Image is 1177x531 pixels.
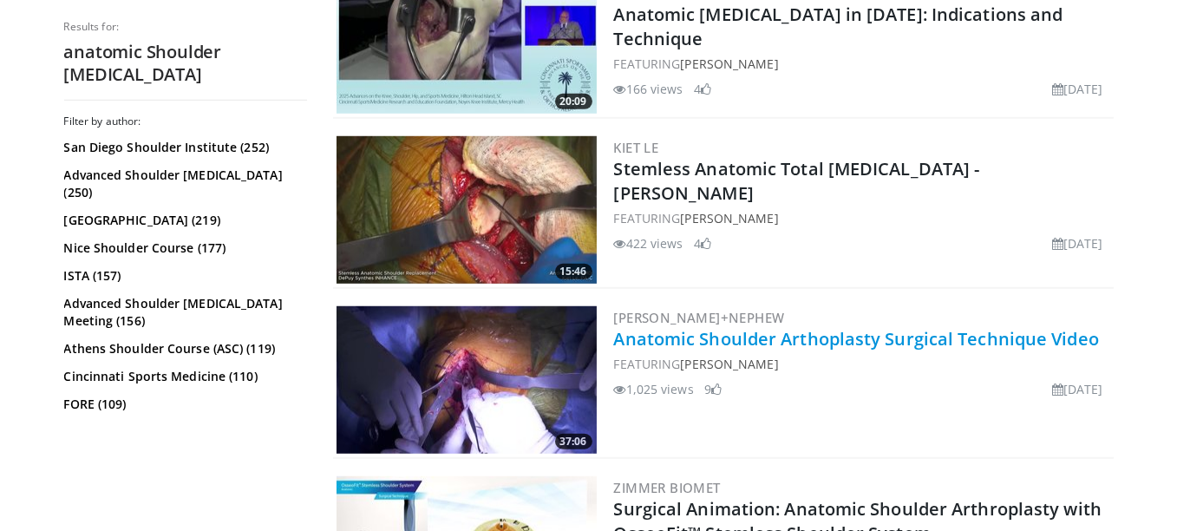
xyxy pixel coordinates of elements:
[64,267,303,285] a: ISTA (157)
[680,210,778,226] a: [PERSON_NAME]
[555,94,592,109] span: 20:09
[614,380,694,398] li: 1,025 views
[614,327,1099,351] a: Anatomic Shoulder Arthoplasty Surgical Technique Video
[64,368,303,385] a: Cincinnati Sports Medicine (110)
[64,212,303,229] a: [GEOGRAPHIC_DATA] (219)
[1052,80,1103,98] li: [DATE]
[1052,380,1103,398] li: [DATE]
[614,479,721,496] a: Zimmer Biomet
[64,167,303,201] a: Advanced Shoulder [MEDICAL_DATA] (250)
[555,264,592,279] span: 15:46
[614,80,683,98] li: 166 views
[64,20,307,34] p: Results for:
[64,396,303,413] a: FORE (109)
[694,234,711,252] li: 4
[614,55,1110,73] div: FEATURING
[64,239,303,257] a: Nice Shoulder Course (177)
[614,309,785,326] a: [PERSON_NAME]+Nephew
[337,306,597,454] img: 4ad8d6c8-ee64-4599-baa1-cc9db944930a.300x170_q85_crop-smart_upscale.jpg
[614,355,1110,373] div: FEATURING
[337,136,597,284] img: b196fbce-0b0e-4fad-a2fc-487a34c687bc.300x170_q85_crop-smart_upscale.jpg
[64,41,307,86] h2: anatomic Shoulder [MEDICAL_DATA]
[614,157,980,205] a: Stemless Anatomic Total [MEDICAL_DATA] - [PERSON_NAME]
[680,356,778,372] a: [PERSON_NAME]
[64,340,303,357] a: Athens Shoulder Course (ASC) (119)
[614,209,1110,227] div: FEATURING
[64,295,303,330] a: Advanced Shoulder [MEDICAL_DATA] Meeting (156)
[614,139,659,156] a: Kiet Le
[614,234,683,252] li: 422 views
[614,3,1063,50] a: Anatomic [MEDICAL_DATA] in [DATE]: Indications and Technique
[64,139,303,156] a: San Diego Shoulder Institute (252)
[694,80,711,98] li: 4
[1052,234,1103,252] li: [DATE]
[680,56,778,72] a: [PERSON_NAME]
[337,136,597,284] a: 15:46
[337,306,597,454] a: 37:06
[555,434,592,449] span: 37:06
[64,115,307,128] h3: Filter by author:
[704,380,722,398] li: 9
